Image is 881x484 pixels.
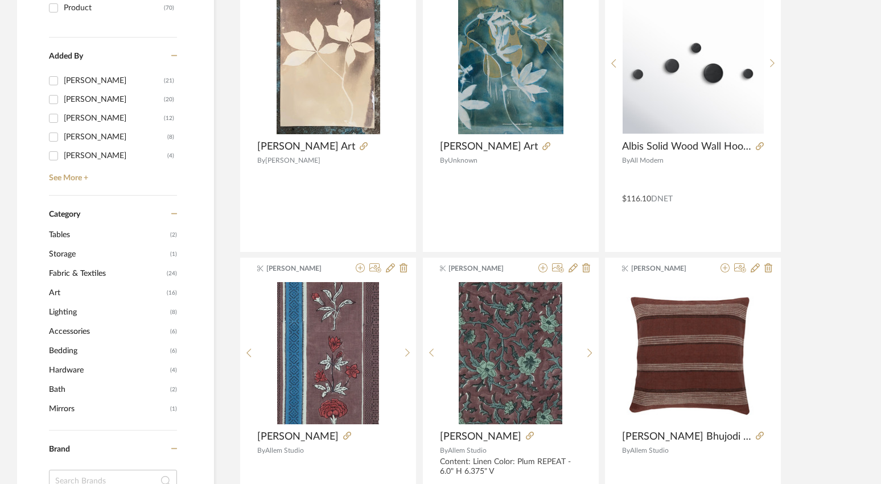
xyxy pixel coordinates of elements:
[164,72,174,90] div: (21)
[170,342,177,360] span: (6)
[49,210,80,220] span: Category
[170,322,177,341] span: (6)
[49,322,167,341] span: Accessories
[164,109,174,127] div: (12)
[440,457,582,477] div: Content: Linen Color: Plum REPEAT - 6.0" H 6.375" V
[170,226,177,244] span: (2)
[622,283,764,423] img: Beryl Terracotta Bhujodi Pillow
[440,431,521,443] span: [PERSON_NAME]
[167,264,177,283] span: (24)
[64,109,164,127] div: [PERSON_NAME]
[459,282,562,424] img: Brittany Plum
[622,447,630,454] span: By
[440,140,538,153] span: [PERSON_NAME] Art
[167,128,174,146] div: (8)
[64,128,167,146] div: [PERSON_NAME]
[49,303,167,322] span: Lighting
[49,361,167,380] span: Hardware
[257,431,339,443] span: [PERSON_NAME]
[170,400,177,418] span: (1)
[266,263,338,274] span: [PERSON_NAME]
[49,380,167,399] span: Bath
[64,90,164,109] div: [PERSON_NAME]
[167,147,174,165] div: (4)
[164,90,174,109] div: (20)
[49,399,167,419] span: Mirrors
[448,157,477,164] span: Unknown
[170,303,177,321] span: (8)
[170,245,177,263] span: (1)
[651,195,673,203] span: DNET
[49,225,167,245] span: Tables
[630,157,664,164] span: All Modern
[64,147,167,165] div: [PERSON_NAME]
[64,72,164,90] div: [PERSON_NAME]
[170,380,177,399] span: (2)
[448,447,487,454] span: Allem Studio
[170,361,177,379] span: (4)
[49,52,83,60] span: Added By
[448,263,520,274] span: [PERSON_NAME]
[265,157,320,164] span: [PERSON_NAME]
[440,447,448,454] span: By
[46,165,177,183] a: See More +
[257,157,265,164] span: By
[622,195,651,203] span: $116.10
[440,157,448,164] span: By
[622,157,630,164] span: By
[630,447,669,454] span: Allem Studio
[622,431,751,443] span: [PERSON_NAME] Bhujodi Pillow
[49,445,70,453] span: Brand
[257,140,355,153] span: [PERSON_NAME] Art
[49,264,164,283] span: Fabric & Textiles
[49,245,167,264] span: Storage
[631,263,703,274] span: [PERSON_NAME]
[265,447,304,454] span: Allem Studio
[49,341,167,361] span: Bedding
[277,282,379,424] img: Hazel Rose
[167,284,177,302] span: (16)
[622,140,751,153] span: Albis Solid Wood Wall Hook Set of 5 in Black
[257,447,265,454] span: By
[49,283,164,303] span: Art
